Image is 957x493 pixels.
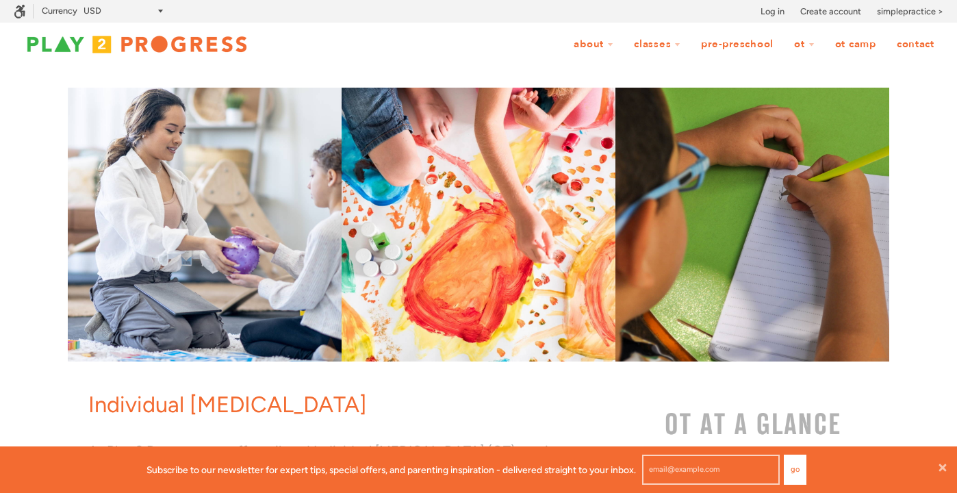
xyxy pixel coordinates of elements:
a: About [565,31,622,58]
a: Classes [625,31,689,58]
input: email@example.com [642,455,780,485]
a: Pre-Preschool [692,31,782,58]
a: OT [785,31,824,58]
a: simplepractice > [877,5,943,18]
a: Log in [761,5,784,18]
a: OT Camp [826,31,885,58]
a: Create account [800,5,861,18]
label: Currency [42,5,77,16]
p: Subscribe to our newsletter for expert tips, special offers, and parenting inspiration - delivere... [146,462,636,477]
a: Contact [888,31,943,58]
h1: Individual [MEDICAL_DATA] [88,389,605,420]
button: Go [784,455,806,485]
img: Play2Progress logo [14,31,260,58]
